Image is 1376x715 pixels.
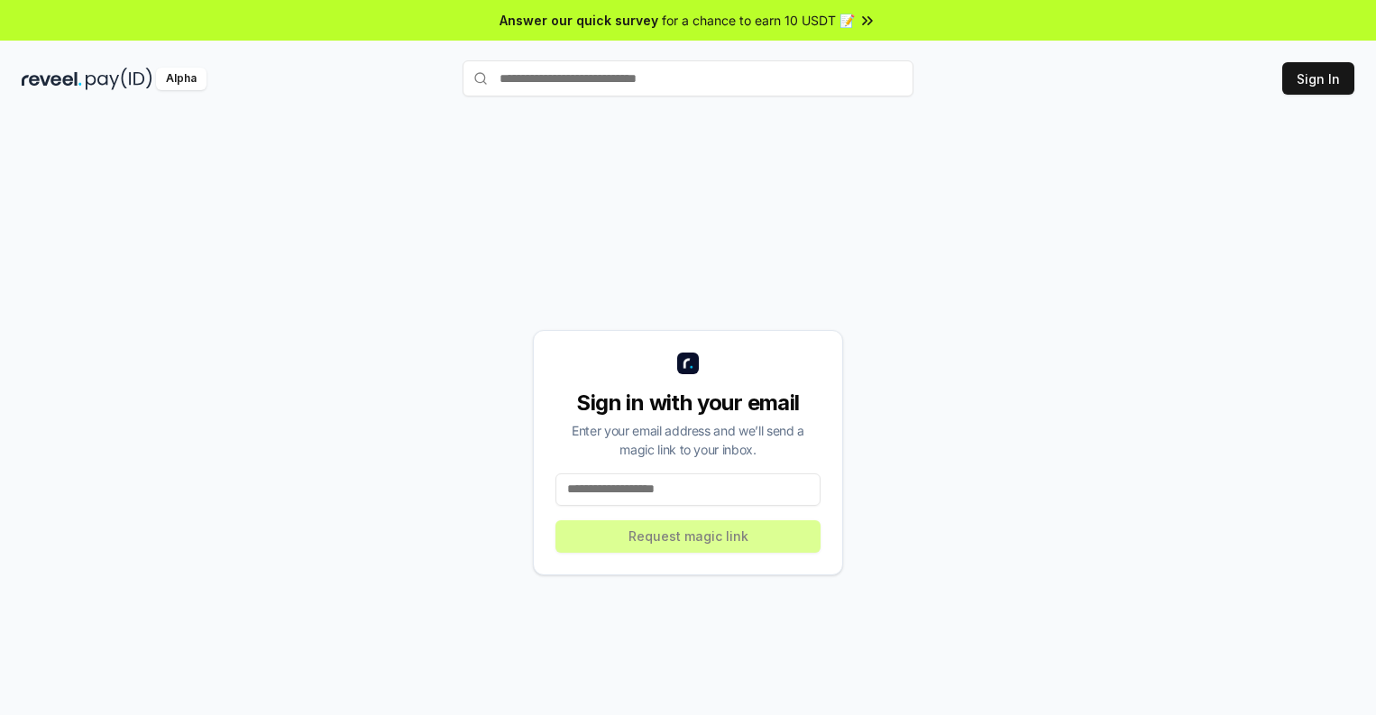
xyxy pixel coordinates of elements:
[22,68,82,90] img: reveel_dark
[500,11,658,30] span: Answer our quick survey
[1282,62,1354,95] button: Sign In
[86,68,152,90] img: pay_id
[662,11,855,30] span: for a chance to earn 10 USDT 📝
[156,68,206,90] div: Alpha
[555,389,821,417] div: Sign in with your email
[677,353,699,374] img: logo_small
[555,421,821,459] div: Enter your email address and we’ll send a magic link to your inbox.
